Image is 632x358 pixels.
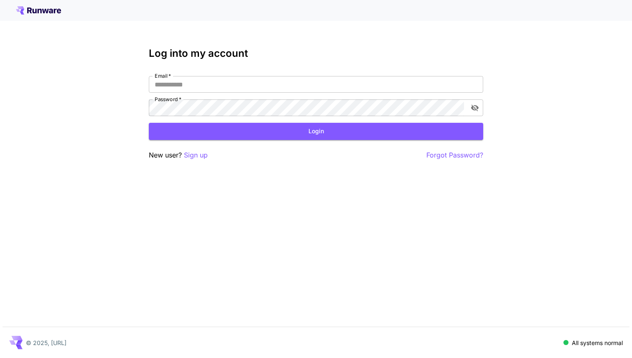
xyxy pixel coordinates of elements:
[572,338,623,347] p: All systems normal
[426,150,483,160] button: Forgot Password?
[149,150,208,160] p: New user?
[149,123,483,140] button: Login
[26,338,66,347] p: © 2025, [URL]
[467,100,482,115] button: toggle password visibility
[149,48,483,59] h3: Log into my account
[155,96,181,103] label: Password
[155,72,171,79] label: Email
[184,150,208,160] button: Sign up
